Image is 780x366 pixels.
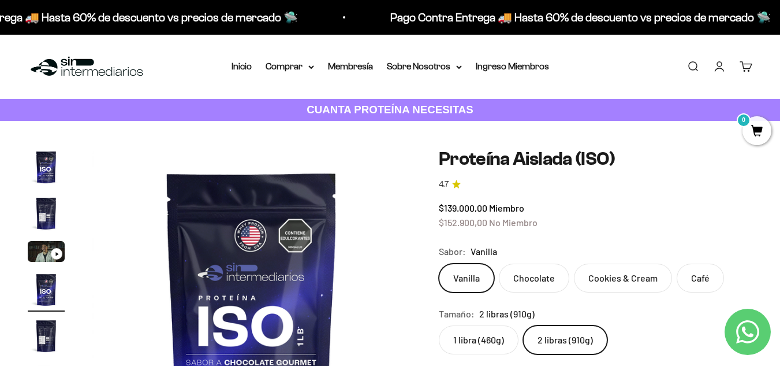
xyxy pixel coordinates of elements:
img: Proteína Aislada (ISO) [28,271,65,308]
button: Ir al artículo 5 [28,317,65,358]
summary: Comprar [266,59,314,74]
strong: CUANTA PROTEÍNA NECESITAS [307,103,473,116]
a: 4.74.7 de 5.0 estrellas [439,178,752,191]
a: Ingreso Miembros [476,61,549,71]
span: No Miembro [489,217,538,228]
legend: Sabor: [439,244,466,259]
a: Membresía [328,61,373,71]
p: Pago Contra Entrega 🚚 Hasta 60% de descuento vs precios de mercado 🛸 [374,8,755,27]
img: Proteína Aislada (ISO) [28,317,65,354]
button: Ir al artículo 3 [28,241,65,265]
h1: Proteína Aislada (ISO) [439,149,752,169]
mark: 0 [737,113,751,127]
legend: Tamaño: [439,306,475,321]
summary: Sobre Nosotros [387,59,462,74]
button: Ir al artículo 1 [28,149,65,189]
span: Miembro [489,202,524,213]
span: $152.900,00 [439,217,487,228]
span: 4.7 [439,178,449,191]
span: $139.000,00 [439,202,487,213]
button: Ir al artículo 2 [28,195,65,235]
button: Ir al artículo 4 [28,271,65,312]
span: Vanilla [471,244,497,259]
img: Proteína Aislada (ISO) [28,195,65,232]
span: 2 libras (910g) [479,306,535,321]
a: 0 [742,125,771,138]
a: Inicio [232,61,252,71]
img: Proteína Aislada (ISO) [28,149,65,186]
